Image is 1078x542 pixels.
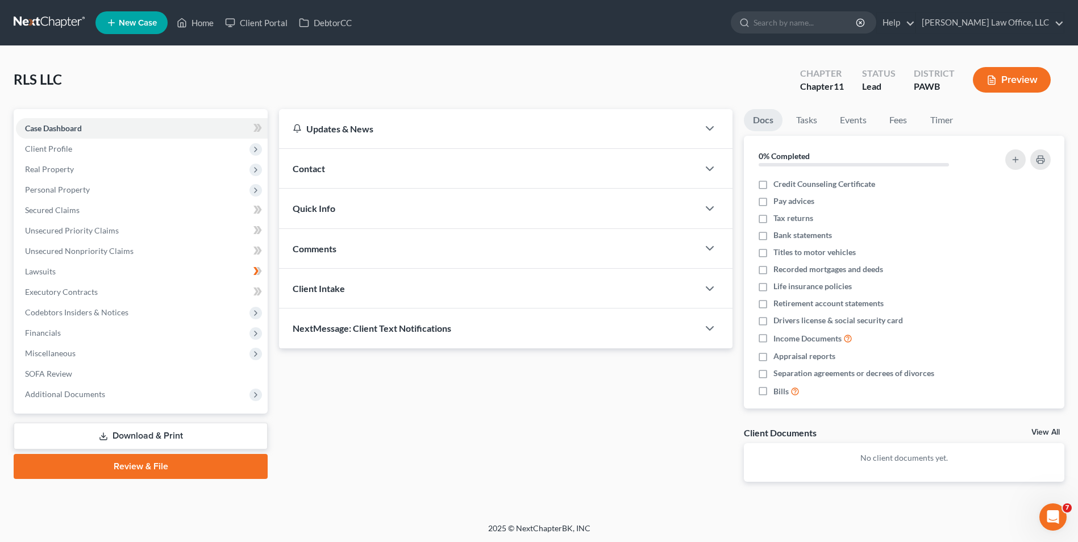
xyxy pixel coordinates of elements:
[862,80,896,93] div: Lead
[14,454,268,479] a: Review & File
[773,386,789,397] span: Bills
[753,452,1055,464] p: No client documents yet.
[25,287,98,297] span: Executory Contracts
[25,328,61,337] span: Financials
[914,67,955,80] div: District
[773,247,856,258] span: Titles to motor vehicles
[773,281,852,292] span: Life insurance policies
[773,212,813,224] span: Tax returns
[880,109,917,131] a: Fees
[16,118,268,139] a: Case Dashboard
[831,109,876,131] a: Events
[25,144,72,153] span: Client Profile
[800,67,844,80] div: Chapter
[219,12,293,33] a: Client Portal
[293,123,685,135] div: Updates & News
[773,195,814,207] span: Pay advices
[25,123,82,133] span: Case Dashboard
[773,178,875,190] span: Credit Counseling Certificate
[862,67,896,80] div: Status
[25,389,105,399] span: Additional Documents
[773,368,934,379] span: Separation agreements or decrees of divorces
[914,80,955,93] div: PAWB
[773,264,883,275] span: Recorded mortgages and deeds
[119,19,157,27] span: New Case
[1039,503,1067,531] iframe: Intercom live chat
[973,67,1051,93] button: Preview
[25,205,80,215] span: Secured Claims
[759,151,810,161] strong: 0% Completed
[773,315,903,326] span: Drivers license & social security card
[25,185,90,194] span: Personal Property
[25,164,74,174] span: Real Property
[916,12,1064,33] a: [PERSON_NAME] Law Office, LLC
[14,71,62,87] span: RLS LLC
[293,283,345,294] span: Client Intake
[293,163,325,174] span: Contact
[25,246,134,256] span: Unsecured Nonpriority Claims
[744,109,783,131] a: Docs
[800,80,844,93] div: Chapter
[877,12,915,33] a: Help
[834,81,844,91] span: 11
[754,12,858,33] input: Search by name...
[16,200,268,220] a: Secured Claims
[787,109,826,131] a: Tasks
[921,109,962,131] a: Timer
[25,348,76,358] span: Miscellaneous
[16,282,268,302] a: Executory Contracts
[293,243,336,254] span: Comments
[1031,428,1060,436] a: View All
[1063,503,1072,512] span: 7
[14,423,268,449] a: Download & Print
[773,333,842,344] span: Income Documents
[293,323,451,333] span: NextMessage: Client Text Notifications
[773,298,884,309] span: Retirement account statements
[16,261,268,282] a: Lawsuits
[293,12,357,33] a: DebtorCC
[25,266,56,276] span: Lawsuits
[25,226,119,235] span: Unsecured Priority Claims
[25,307,128,317] span: Codebtors Insiders & Notices
[744,427,817,439] div: Client Documents
[16,364,268,384] a: SOFA Review
[16,220,268,241] a: Unsecured Priority Claims
[171,12,219,33] a: Home
[25,369,72,378] span: SOFA Review
[773,230,832,241] span: Bank statements
[773,351,835,362] span: Appraisal reports
[293,203,335,214] span: Quick Info
[16,241,268,261] a: Unsecured Nonpriority Claims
